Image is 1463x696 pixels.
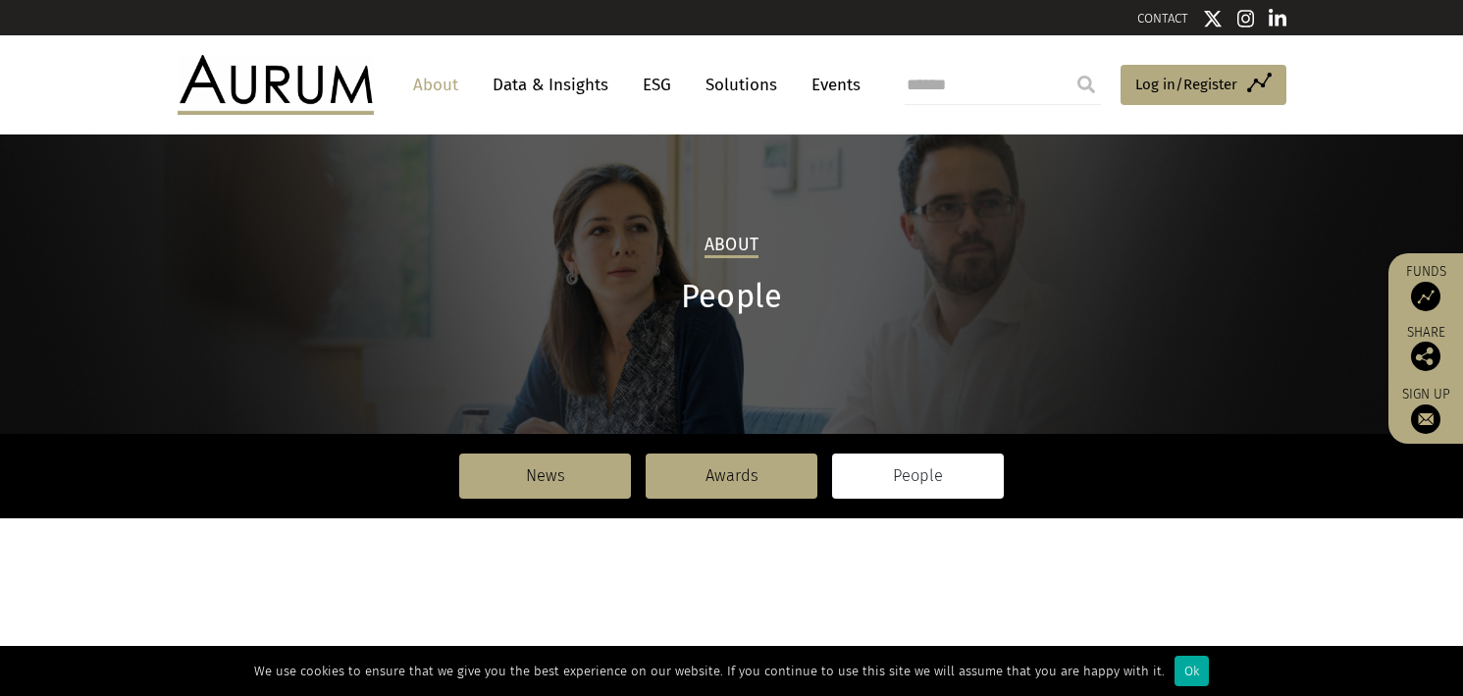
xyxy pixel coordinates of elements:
[483,67,618,103] a: Data & Insights
[633,67,681,103] a: ESG
[1121,65,1286,106] a: Log in/Register
[832,454,1004,499] a: People
[1398,326,1453,371] div: Share
[1411,282,1440,311] img: Access Funds
[1237,9,1255,28] img: Instagram icon
[459,454,631,499] a: News
[178,55,374,114] img: Aurum
[705,235,758,258] h2: About
[1203,9,1223,28] img: Twitter icon
[696,67,787,103] a: Solutions
[646,454,817,499] a: Awards
[403,67,468,103] a: About
[1398,263,1453,311] a: Funds
[1411,404,1440,434] img: Sign up to our newsletter
[1135,73,1237,96] span: Log in/Register
[178,278,1286,316] h1: People
[1269,9,1286,28] img: Linkedin icon
[1175,656,1209,686] div: Ok
[1067,65,1106,104] input: Submit
[802,67,861,103] a: Events
[1411,342,1440,371] img: Share this post
[1398,386,1453,434] a: Sign up
[1137,11,1188,26] a: CONTACT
